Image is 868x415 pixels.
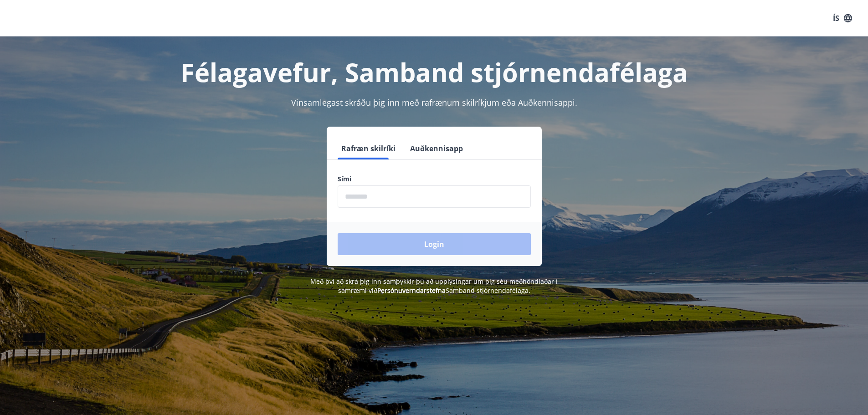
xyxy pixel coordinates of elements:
button: Rafræn skilríki [338,138,399,159]
button: ÍS [828,10,857,26]
button: Auðkennisapp [406,138,467,159]
span: Með því að skrá þig inn samþykkir þú að upplýsingar um þig séu meðhöndlaðar í samræmi við Samband... [310,277,558,295]
label: Sími [338,174,531,184]
span: Vinsamlegast skráðu þig inn með rafrænum skilríkjum eða Auðkennisappi. [291,97,577,108]
a: Persónuverndarstefna [377,286,446,295]
h1: Félagavefur, Samband stjórnendafélaga [117,55,751,89]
